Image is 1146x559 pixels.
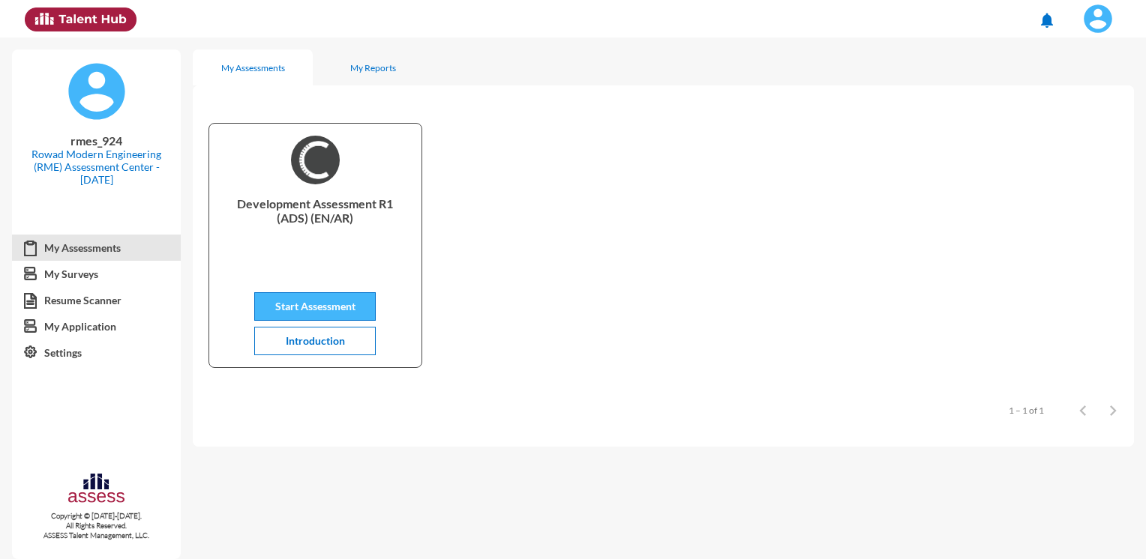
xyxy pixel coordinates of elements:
[1038,11,1056,29] mat-icon: notifications
[1009,405,1044,416] div: 1 – 1 of 1
[67,61,127,121] img: default%20profile%20image.svg
[291,136,340,184] img: b25e5850-a909-11ec-bfa0-69f8d1d8e64b_Development%20Assessment%20R1%20(ADS)
[1068,395,1098,425] button: Previous page
[12,261,181,288] a: My Surveys
[254,292,376,321] button: Start Assessment
[12,511,181,540] p: Copyright © [DATE]-[DATE]. All Rights Reserved. ASSESS Talent Management, LLC.
[350,62,396,73] div: My Reports
[24,133,169,148] p: rmes_924
[12,287,181,314] a: Resume Scanner
[12,313,181,340] a: My Application
[254,327,376,355] button: Introduction
[12,235,181,262] a: My Assessments
[1098,395,1128,425] button: Next page
[221,62,285,73] div: My Assessments
[286,334,345,347] span: Introduction
[24,148,169,186] p: Rowad Modern Engineering (RME) Assessment Center - [DATE]
[275,300,355,312] span: Start Assessment
[12,339,181,366] a: Settings
[67,471,126,508] img: assesscompany-logo.png
[254,300,376,312] a: Start Assessment
[221,196,409,256] p: Development Assessment R1 (ADS) (EN/AR)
